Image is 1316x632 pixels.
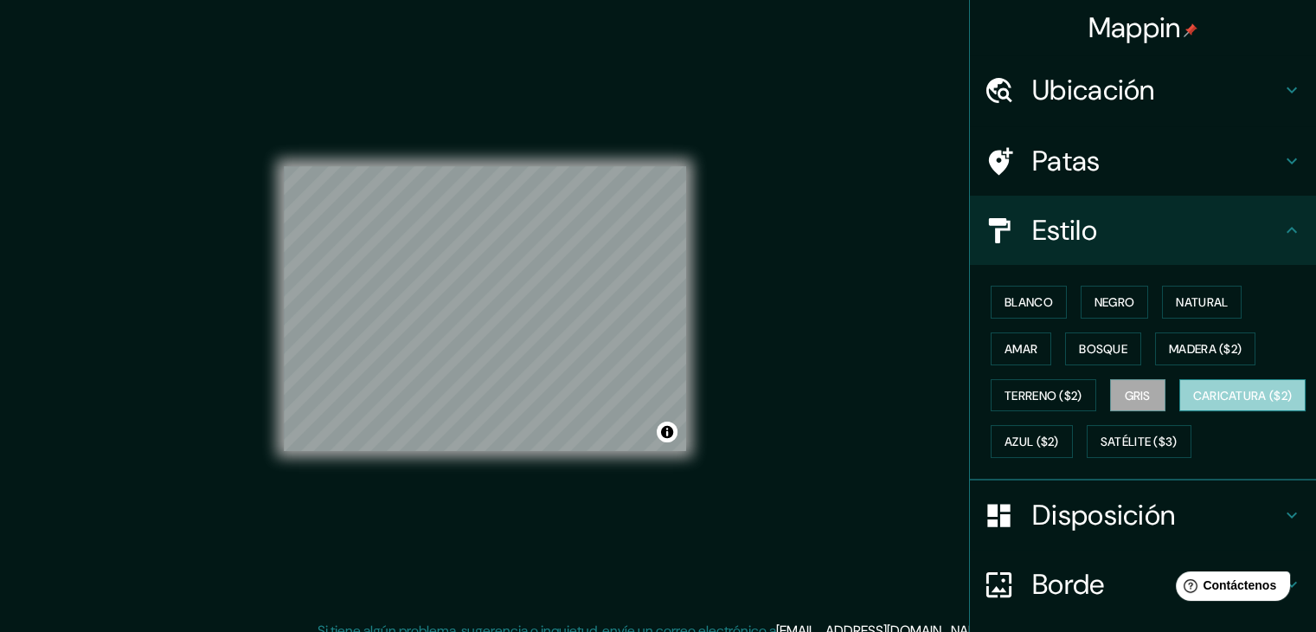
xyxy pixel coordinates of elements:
[1176,294,1228,310] font: Natural
[1155,332,1255,365] button: Madera ($2)
[1101,435,1178,450] font: Satélite ($3)
[970,550,1316,619] div: Borde
[1110,379,1165,412] button: Gris
[991,379,1096,412] button: Terreno ($2)
[1193,388,1293,403] font: Caricatura ($2)
[1032,72,1155,108] font: Ubicación
[1032,497,1175,533] font: Disposición
[1005,341,1037,357] font: Amar
[1032,566,1105,603] font: Borde
[991,425,1073,458] button: Azul ($2)
[1087,425,1191,458] button: Satélite ($3)
[1032,143,1101,179] font: Patas
[1081,286,1149,319] button: Negro
[284,166,686,451] canvas: Mapa
[1169,341,1242,357] font: Madera ($2)
[1005,435,1059,450] font: Azul ($2)
[970,126,1316,196] div: Patas
[1065,332,1141,365] button: Bosque
[991,286,1067,319] button: Blanco
[1162,286,1242,319] button: Natural
[970,196,1316,265] div: Estilo
[1032,212,1097,248] font: Estilo
[970,480,1316,550] div: Disposición
[1184,23,1197,37] img: pin-icon.png
[991,332,1051,365] button: Amar
[1125,388,1151,403] font: Gris
[1095,294,1135,310] font: Negro
[970,55,1316,125] div: Ubicación
[1179,379,1306,412] button: Caricatura ($2)
[1162,564,1297,613] iframe: Lanzador de widgets de ayuda
[1005,388,1082,403] font: Terreno ($2)
[1088,10,1181,46] font: Mappin
[1005,294,1053,310] font: Blanco
[1079,341,1127,357] font: Bosque
[657,422,677,442] button: Activar o desactivar atribución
